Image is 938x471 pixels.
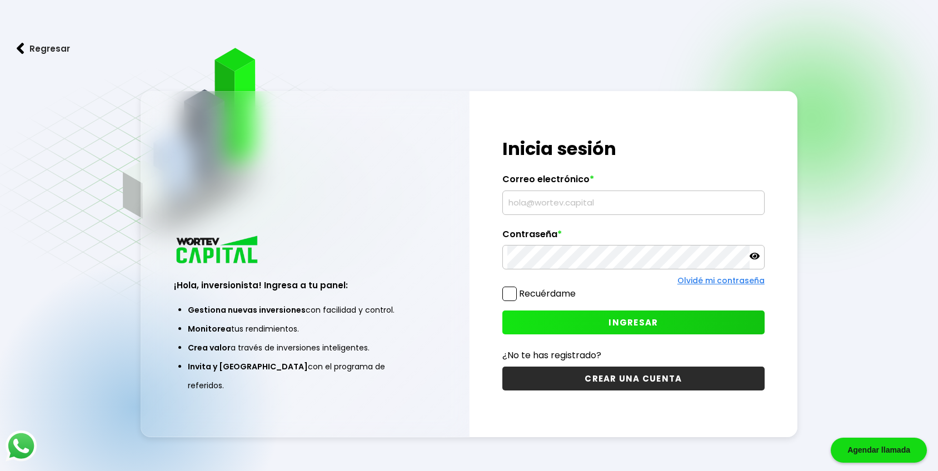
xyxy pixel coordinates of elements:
p: ¿No te has registrado? [502,348,765,362]
div: Agendar llamada [831,438,927,463]
img: logos_whatsapp-icon.242b2217.svg [6,430,37,462]
li: con facilidad y control. [188,300,422,319]
input: hola@wortev.capital [507,191,760,214]
span: Crea valor [188,342,231,353]
h1: Inicia sesión [502,136,765,162]
img: flecha izquierda [17,43,24,54]
label: Contraseña [502,229,765,245]
span: INGRESAR [608,317,658,328]
label: Recuérdame [519,287,576,300]
li: a través de inversiones inteligentes. [188,338,422,357]
h3: ¡Hola, inversionista! Ingresa a tu panel: [174,279,436,292]
button: CREAR UNA CUENTA [502,367,765,390]
span: Invita y [GEOGRAPHIC_DATA] [188,361,308,372]
li: con el programa de referidos. [188,357,422,395]
a: ¿No te has registrado?CREAR UNA CUENTA [502,348,765,390]
a: Olvidé mi contraseña [677,275,765,286]
span: Gestiona nuevas inversiones [188,304,306,315]
li: tus rendimientos. [188,319,422,338]
label: Correo electrónico [502,174,765,191]
img: logo_wortev_capital [174,234,262,267]
button: INGRESAR [502,310,765,334]
span: Monitorea [188,323,231,334]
